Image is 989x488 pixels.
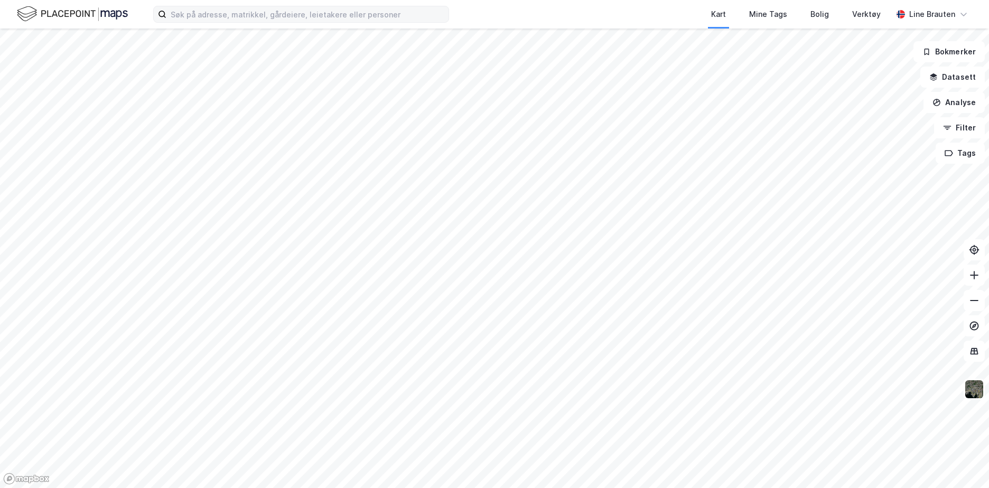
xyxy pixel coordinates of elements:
[920,67,985,88] button: Datasett
[166,6,449,22] input: Søk på adresse, matrikkel, gårdeiere, leietakere eller personer
[936,437,989,488] div: Kontrollprogram for chat
[936,143,985,164] button: Tags
[810,8,829,21] div: Bolig
[17,5,128,23] img: logo.f888ab2527a4732fd821a326f86c7f29.svg
[852,8,881,21] div: Verktøy
[936,437,989,488] iframe: Chat Widget
[749,8,787,21] div: Mine Tags
[923,92,985,113] button: Analyse
[909,8,955,21] div: Line Brauten
[913,41,985,62] button: Bokmerker
[934,117,985,138] button: Filter
[711,8,726,21] div: Kart
[3,473,50,485] a: Mapbox homepage
[964,379,984,399] img: 9k=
